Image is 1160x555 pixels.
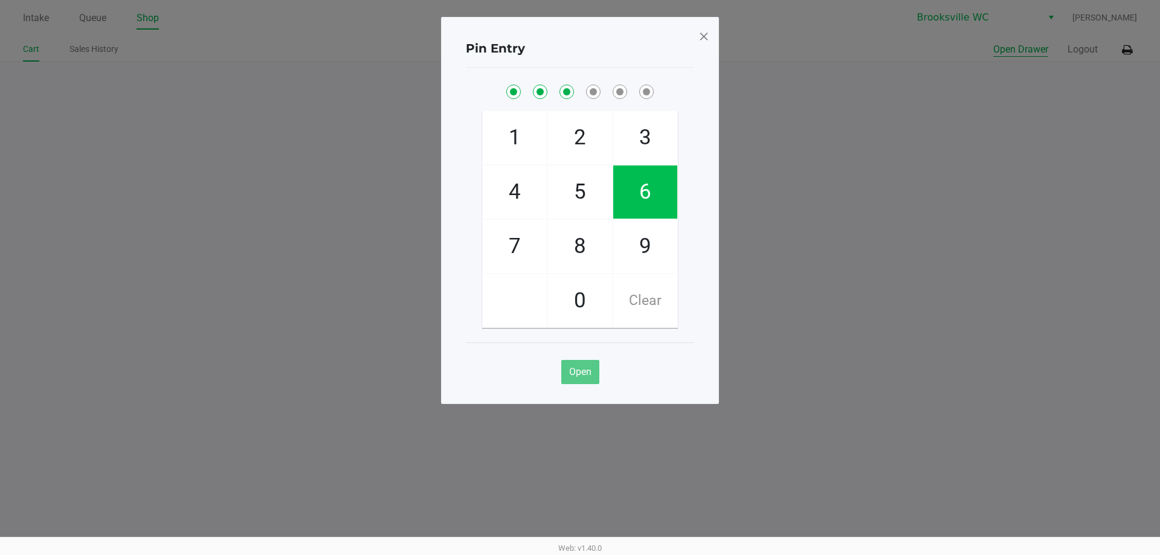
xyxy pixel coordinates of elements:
span: 1 [483,111,547,164]
span: 6 [613,165,677,219]
span: 7 [483,220,547,273]
span: 4 [483,165,547,219]
span: 2 [548,111,612,164]
span: 0 [548,274,612,327]
h4: Pin Entry [466,39,525,57]
span: 3 [613,111,677,164]
span: Clear [613,274,677,327]
span: 8 [548,220,612,273]
span: Web: v1.40.0 [558,544,602,553]
span: 5 [548,165,612,219]
span: 9 [613,220,677,273]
